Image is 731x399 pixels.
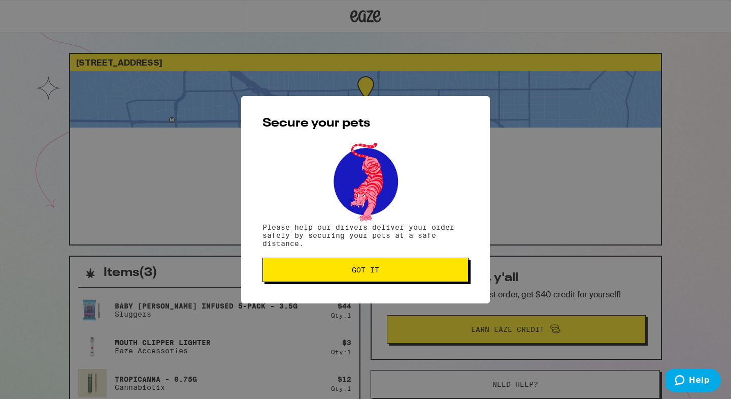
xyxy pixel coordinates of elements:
p: Please help our drivers deliver your order safely by securing your pets at a safe distance. [262,223,469,248]
iframe: Opens a widget where you can find more information [666,369,721,394]
img: pets [324,140,407,223]
span: Got it [352,266,379,273]
h2: Secure your pets [262,117,469,130]
button: Got it [262,258,469,282]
